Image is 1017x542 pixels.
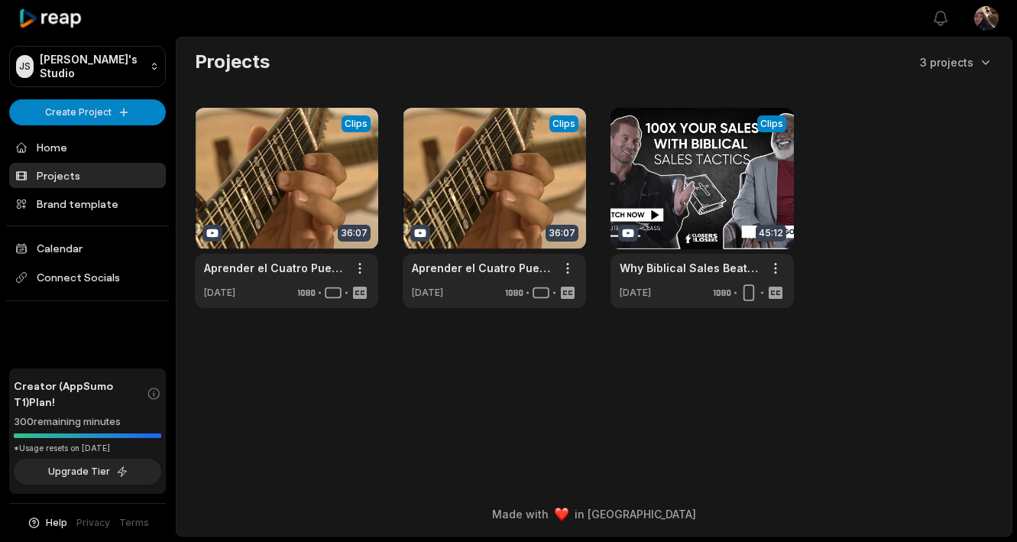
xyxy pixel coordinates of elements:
[76,516,110,530] a: Privacy
[9,235,166,261] a: Calendar
[9,163,166,188] a: Projects
[9,99,166,125] button: Create Project
[920,54,993,70] button: 3 projects
[412,260,552,276] a: Aprender el Cuatro Puertorriqueño en Casa: Método del [PERSON_NAME]
[14,459,161,485] button: Upgrade Tier
[9,135,166,160] a: Home
[555,508,568,521] img: heart emoji
[190,506,998,522] div: Made with in [GEOGRAPHIC_DATA]
[9,191,166,216] a: Brand template
[40,53,144,80] p: [PERSON_NAME]'s Studio
[119,516,149,530] a: Terms
[14,378,147,410] span: Creator (AppSumo T1) Plan!
[204,260,345,276] a: Aprender el Cuatro Puertorriqueño en Casa: Método del [PERSON_NAME]
[16,55,34,78] div: JS
[9,264,166,291] span: Connect Socials
[27,516,67,530] button: Help
[14,414,161,430] div: 300 remaining minutes
[620,260,760,276] a: Why Biblical Sales Beats Traditional Selling with [PERSON_NAME] | Ep. 362
[195,50,270,74] h2: Projects
[46,516,67,530] span: Help
[14,443,161,454] div: *Usage resets on [DATE]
